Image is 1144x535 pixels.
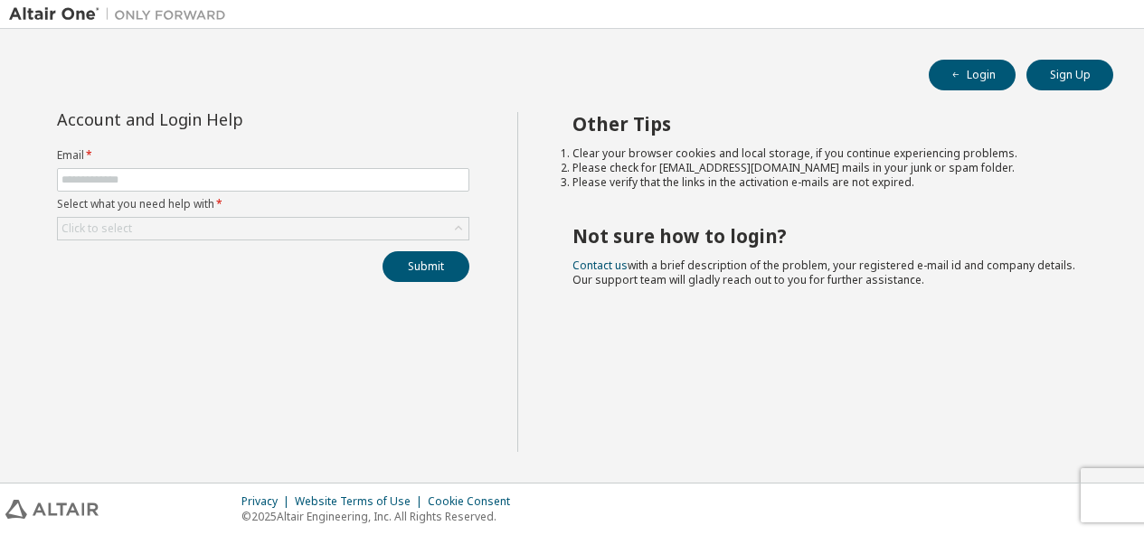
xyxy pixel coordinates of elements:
h2: Not sure how to login? [572,224,1081,248]
a: Contact us [572,258,628,273]
li: Clear your browser cookies and local storage, if you continue experiencing problems. [572,146,1081,161]
img: altair_logo.svg [5,500,99,519]
span: with a brief description of the problem, your registered e-mail id and company details. Our suppo... [572,258,1075,287]
button: Login [929,60,1016,90]
li: Please verify that the links in the activation e-mails are not expired. [572,175,1081,190]
button: Submit [383,251,469,282]
div: Privacy [241,494,295,509]
div: Account and Login Help [57,112,387,127]
li: Please check for [EMAIL_ADDRESS][DOMAIN_NAME] mails in your junk or spam folder. [572,161,1081,175]
h2: Other Tips [572,112,1081,136]
img: Altair One [9,5,235,23]
div: Website Terms of Use [295,494,428,509]
button: Sign Up [1026,60,1113,90]
div: Click to select [58,218,468,239]
label: Email [57,148,469,163]
p: © 2025 Altair Engineering, Inc. All Rights Reserved. [241,509,521,524]
label: Select what you need help with [57,197,469,211]
div: Click to select [61,221,132,236]
div: Cookie Consent [428,494,521,509]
